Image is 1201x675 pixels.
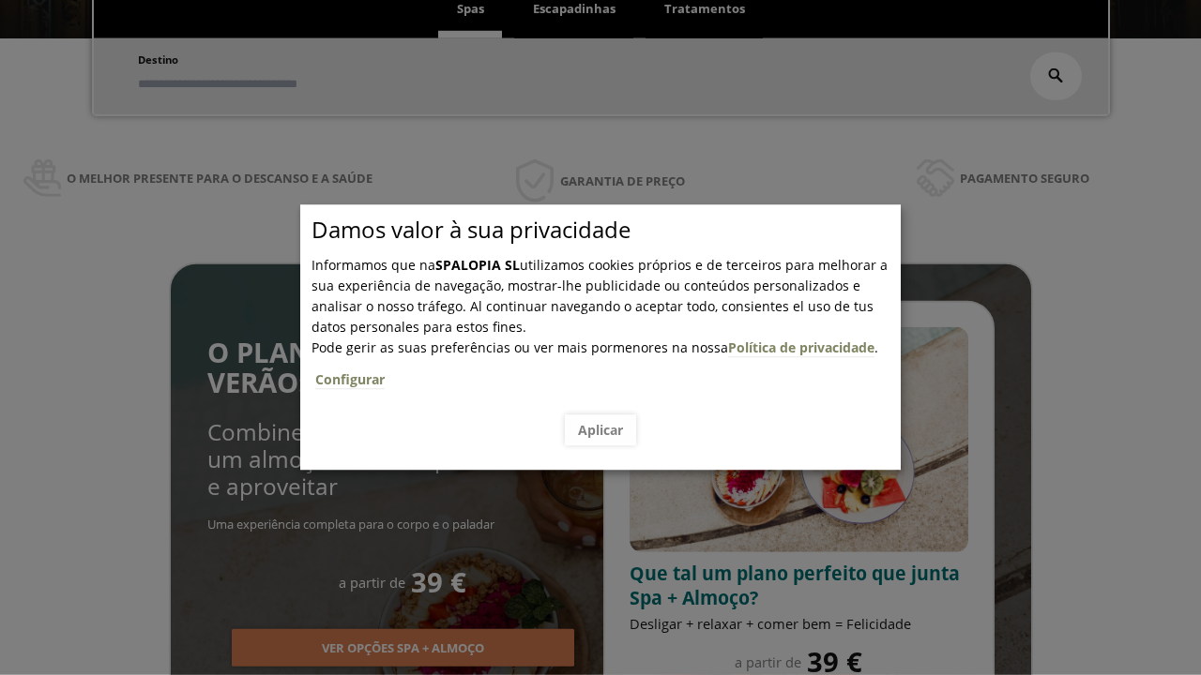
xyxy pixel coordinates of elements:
a: Política de privacidade [728,338,874,357]
span: Informamos que na utilizamos cookies próprios e de terceiros para melhorar a sua experiência de n... [312,256,888,336]
span: . [312,338,901,401]
span: Pode gerir as suas preferências ou ver mais pormenores na nossa [312,338,728,356]
p: Damos valor à sua privacidade [312,219,901,240]
a: Configurar [315,370,385,389]
button: Aplicar [565,414,636,445]
b: SPALOPIA SL [435,256,520,274]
